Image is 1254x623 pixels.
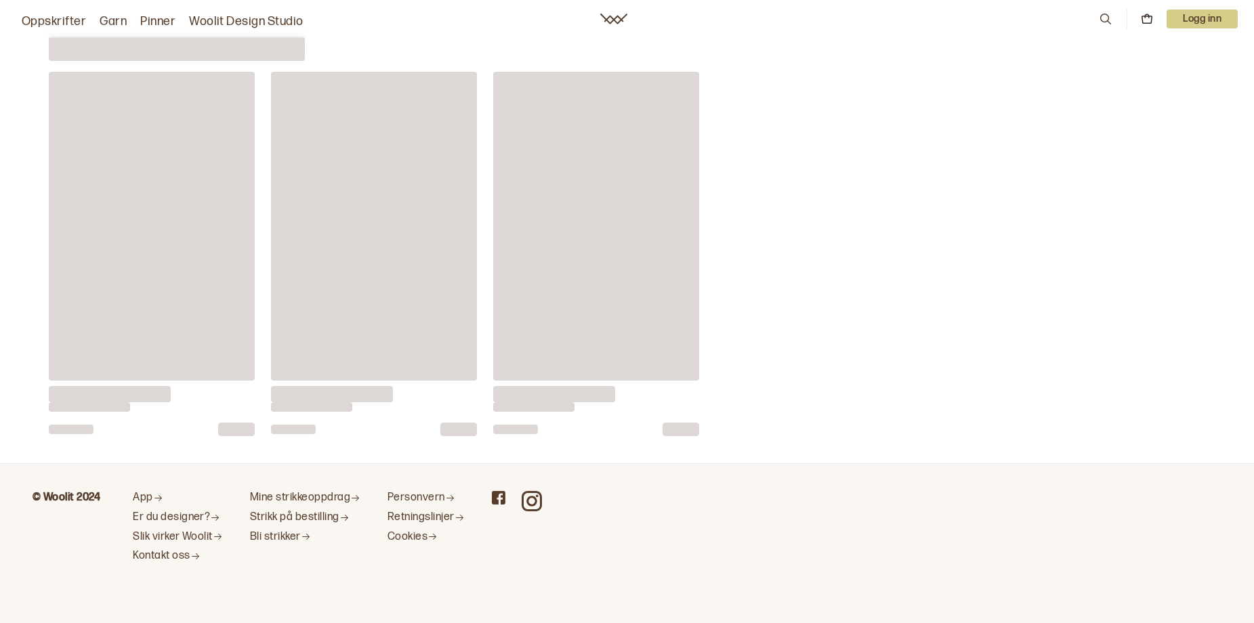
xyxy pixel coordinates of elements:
[250,530,360,544] a: Bli strikker
[189,12,304,31] a: Woolit Design Studio
[388,530,465,544] a: Cookies
[388,491,465,505] a: Personvern
[133,491,223,505] a: App
[250,491,360,505] a: Mine strikkeoppdrag
[140,12,175,31] a: Pinner
[250,511,360,525] a: Strikk på bestilling
[33,491,100,504] b: © Woolit 2024
[133,549,223,563] a: Kontakt oss
[1167,9,1238,28] p: Logg inn
[22,12,86,31] a: Oppskrifter
[492,491,505,504] a: Woolit on Facebook
[133,511,223,525] a: Er du designer?
[133,530,223,544] a: Slik virker Woolit
[522,491,542,511] a: Woolit on Instagram
[388,511,465,525] a: Retningslinjer
[1167,9,1238,28] button: User dropdown
[600,14,627,24] a: Woolit
[100,12,127,31] a: Garn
